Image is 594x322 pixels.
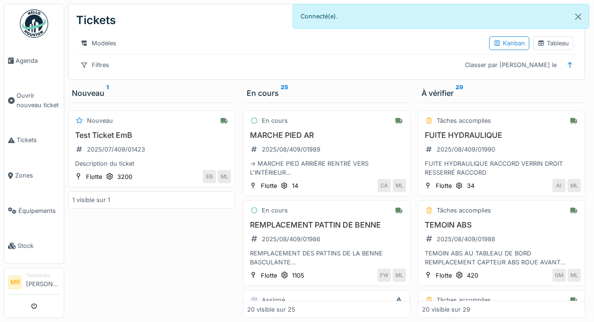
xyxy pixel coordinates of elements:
span: Agenda [16,56,60,65]
li: [PERSON_NAME] [26,272,60,292]
div: ML [393,179,406,192]
div: 2025/08/409/01986 [262,235,320,244]
div: En cours [262,206,288,215]
div: -> MARCHE PIED ARRIÈRE RENTRÉ VERS L'INTÉRIEUR -> REDRESSER LES MARCHES PIEDS [247,159,406,177]
div: En cours [247,87,406,99]
div: Tâches accomplies [437,296,491,305]
div: ML [568,269,581,282]
sup: 25 [281,87,288,99]
div: 2025/07/409/01423 [87,145,145,154]
div: En cours [262,116,288,125]
div: Flotte [436,271,452,280]
button: Close [568,4,589,29]
a: Agenda [4,43,64,78]
div: FUITE HYDRAULIQUE RACCORD VERRIN DROIT RESSERRÉ RACCORD [422,159,581,177]
div: TEMOIN ABS AU TABLEAU DE BORD REMPLACEMENT CAPTEUR ABS ROUE AVANT GAUCHE [422,249,581,267]
div: 420 [467,271,478,280]
div: Nouveau [87,116,113,125]
img: Badge_color-CXgf-gQk.svg [20,9,48,38]
div: EB [203,170,216,183]
div: 20 visible sur 25 [247,305,295,314]
div: CA [378,179,391,192]
div: REMPLACEMENT DES PATTINS DE LA BENNE BASCULANTE SOUDURE FISSURE SUR LE FAUX CHASSIS AINSI QUE SUR... [247,249,406,267]
div: ML [393,269,406,282]
h3: TEMOIN ABS [422,220,581,229]
div: Technicien [26,272,60,279]
div: 1105 [292,271,304,280]
div: Modèles [76,36,121,50]
div: Tableau [537,39,569,48]
div: 1 visible sur 1 [72,195,110,204]
a: Zones [4,158,64,193]
h3: FUITE HYDRAULIQUE [422,131,581,140]
a: Stock [4,229,64,264]
div: 2025/08/409/01990 [437,145,495,154]
span: Stock [17,241,60,250]
div: Assigné [262,296,285,305]
div: GM [552,269,566,282]
h3: Test Ticket EmB [72,131,231,140]
div: 2025/08/409/01989 [262,145,320,154]
sup: 1 [106,87,109,99]
h3: MARCHE PIED AR [247,131,406,140]
div: Connecté(e). [293,4,590,29]
div: 20 visible sur 29 [422,305,470,314]
a: Tickets [4,123,64,158]
div: Filtres [76,58,113,72]
div: Kanban [493,39,525,48]
div: Flotte [261,271,277,280]
div: Tâches accomplies [437,116,491,125]
div: Tickets [76,8,116,33]
div: Tâches accomplies [437,206,491,215]
div: Classer par [PERSON_NAME] le [461,58,561,72]
h3: REMPLACEMENT PATTIN DE BENNE [247,220,406,229]
div: Flotte [86,172,102,181]
sup: 29 [456,87,463,99]
div: 34 [467,181,474,190]
div: ML [568,179,581,192]
div: À vérifier [422,87,581,99]
div: Flotte [436,181,452,190]
div: Nouveau [72,87,232,99]
div: 2025/08/409/01988 [437,235,495,244]
li: MR [8,275,22,289]
a: Ouvrir nouveau ticket [4,78,64,123]
span: Ouvrir nouveau ticket [17,91,60,109]
div: Flotte [261,181,277,190]
div: 14 [292,181,298,190]
div: AI [552,179,566,192]
span: Zones [15,171,60,180]
div: 3200 [117,172,132,181]
div: Description du ticket [72,159,231,168]
div: ML [218,170,231,183]
a: Équipements [4,193,64,229]
div: FW [378,269,391,282]
a: MR Technicien[PERSON_NAME] [8,272,60,295]
span: Équipements [18,206,60,215]
span: Tickets [17,136,60,144]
